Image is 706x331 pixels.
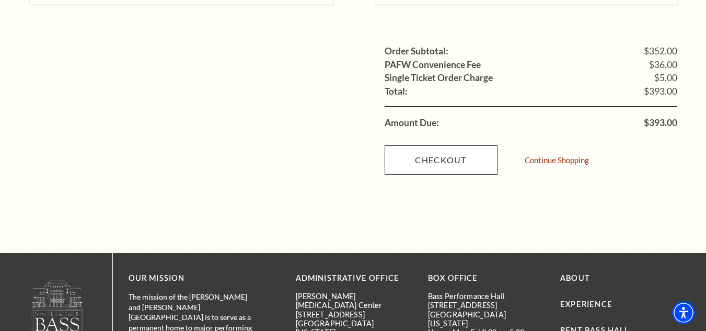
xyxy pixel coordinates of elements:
[672,301,695,324] div: Accessibility Menu
[296,292,412,310] p: [PERSON_NAME][MEDICAL_DATA] Center
[560,300,612,309] a: Experience
[385,87,408,96] label: Total:
[385,47,448,56] label: Order Subtotal:
[385,145,497,175] a: Checkout
[296,310,412,319] p: [STREET_ADDRESS]
[644,118,677,128] span: $393.00
[654,73,677,83] span: $5.00
[428,301,545,310] p: [STREET_ADDRESS]
[129,272,259,285] p: OUR MISSION
[644,87,677,96] span: $393.00
[428,310,545,328] p: [GEOGRAPHIC_DATA][US_STATE]
[385,73,493,83] label: Single Ticket Order Charge
[385,118,439,128] label: Amount Due:
[560,273,590,282] a: About
[385,60,481,70] label: PAFW Convenience Fee
[428,272,545,285] p: BOX OFFICE
[525,156,589,164] a: Continue Shopping
[428,292,545,301] p: Bass Performance Hall
[296,272,412,285] p: Administrative Office
[644,47,677,56] span: $352.00
[649,60,677,70] span: $36.00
